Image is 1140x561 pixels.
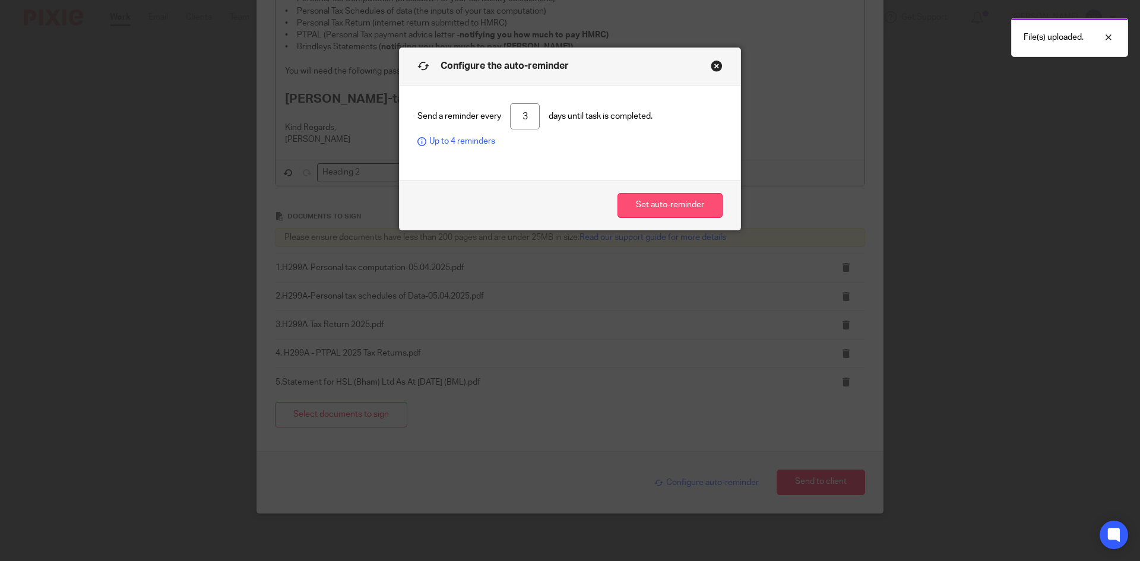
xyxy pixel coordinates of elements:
[417,110,501,122] span: Send a reminder every
[441,61,569,71] span: Configure the auto-reminder
[417,135,495,147] span: Up to 4 reminders
[549,110,653,122] span: days until task is completed.
[617,193,723,218] button: Set auto-reminder
[711,60,723,72] button: Close modal
[1024,31,1084,43] p: File(s) uploaded.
